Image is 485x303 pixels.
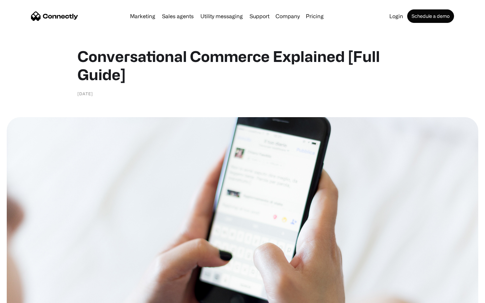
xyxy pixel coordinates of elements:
div: Company [276,11,300,21]
h1: Conversational Commerce Explained [Full Guide] [77,47,408,83]
a: Login [387,13,406,19]
div: [DATE] [77,90,93,97]
a: Utility messaging [198,13,246,19]
a: Support [247,13,272,19]
aside: Language selected: English [7,291,40,301]
a: Schedule a demo [407,9,454,23]
ul: Language list [13,291,40,301]
a: Marketing [127,13,158,19]
a: Sales agents [159,13,196,19]
a: Pricing [303,13,326,19]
